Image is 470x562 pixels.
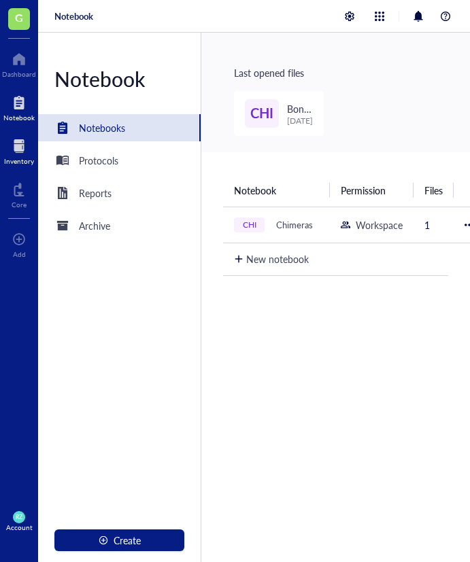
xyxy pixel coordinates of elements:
div: Account [6,523,33,531]
div: Core [12,200,27,209]
span: CHI [250,103,273,124]
span: Bone marrow isolation [287,102,312,175]
span: Create [114,535,141,546]
a: Notebook [54,10,93,22]
div: Inventory [4,157,34,165]
div: Dashboard [2,70,36,78]
button: Create [54,529,184,551]
div: Reports [79,186,112,200]
div: Workspace [356,217,403,232]
div: Last opened files [234,65,437,80]
a: Core [12,179,27,209]
th: Notebook [223,174,330,207]
div: Notebooks [79,120,125,135]
a: Reports [38,179,201,207]
a: Dashboard [2,48,36,78]
a: Inventory [4,135,34,165]
a: Protocols [38,147,201,174]
div: Protocols [79,153,118,168]
a: Archive [38,212,201,239]
a: Notebook [3,92,35,122]
a: Notebooks [38,114,201,141]
div: Add [13,250,26,258]
span: RZ [16,514,22,521]
div: Notebook [3,113,35,122]
div: Chimeras [270,215,319,234]
td: 1 [414,207,454,243]
th: Files [414,174,454,207]
th: Permission [330,174,414,207]
div: Archive [79,218,110,233]
div: [DATE] [287,116,313,126]
div: Notebook [38,65,201,92]
div: New notebook [246,251,309,266]
span: G [15,9,23,26]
